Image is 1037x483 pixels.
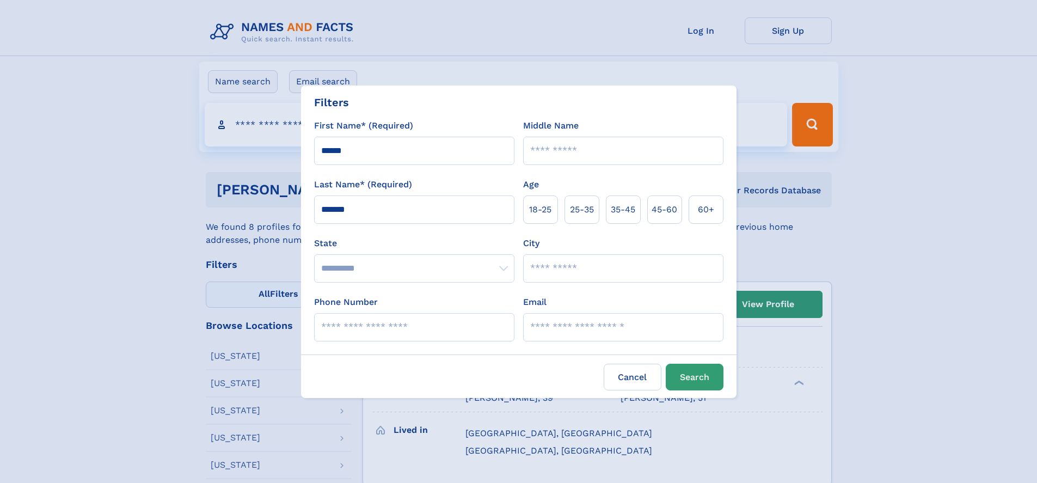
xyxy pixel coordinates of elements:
[666,364,723,390] button: Search
[652,203,677,216] span: 45‑60
[570,203,594,216] span: 25‑35
[611,203,635,216] span: 35‑45
[698,203,714,216] span: 60+
[314,178,412,191] label: Last Name* (Required)
[314,237,514,250] label: State
[314,119,413,132] label: First Name* (Required)
[523,296,547,309] label: Email
[604,364,661,390] label: Cancel
[523,178,539,191] label: Age
[523,119,579,132] label: Middle Name
[529,203,551,216] span: 18‑25
[314,94,349,111] div: Filters
[314,296,378,309] label: Phone Number
[523,237,539,250] label: City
